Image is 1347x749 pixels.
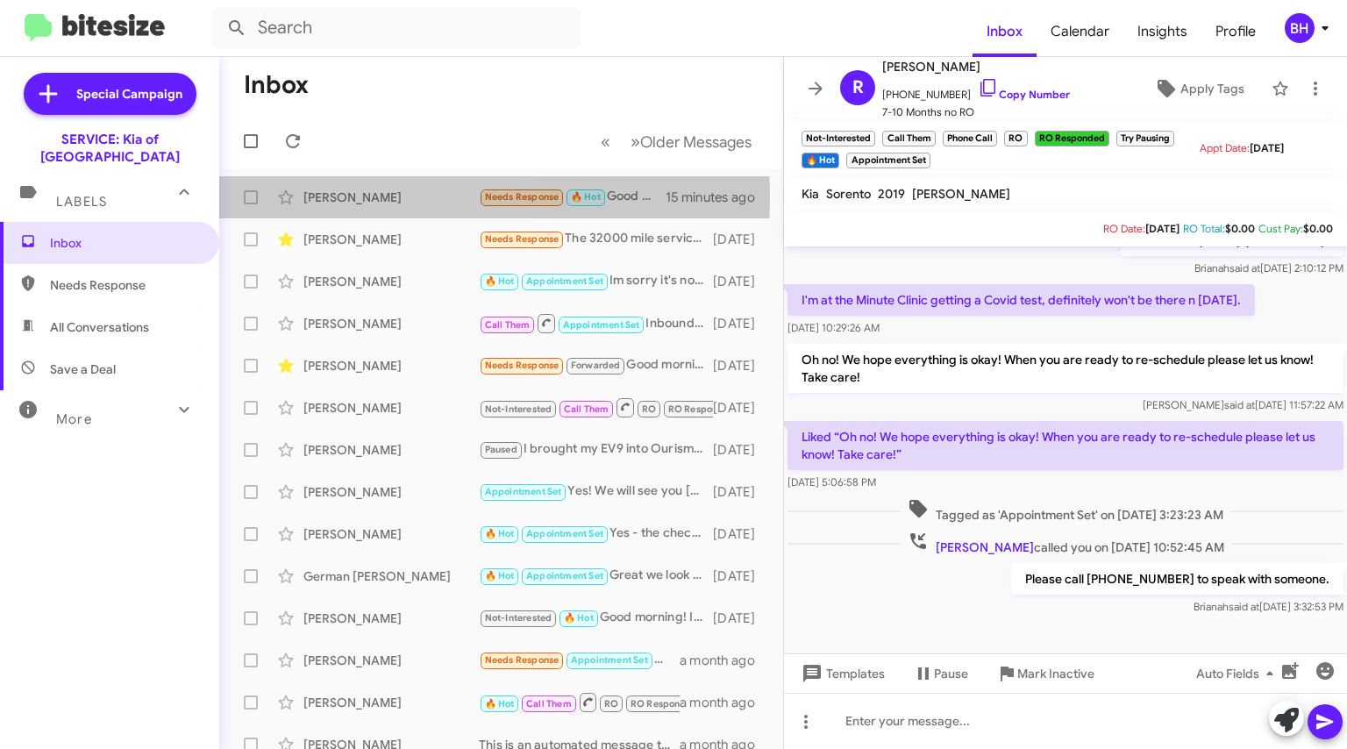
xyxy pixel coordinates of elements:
[485,233,559,245] span: Needs Response
[485,612,552,624] span: Not-Interested
[713,610,769,627] div: [DATE]
[852,74,864,102] span: R
[1035,131,1109,146] small: RO Responded
[631,698,698,710] span: RO Responded
[303,273,479,290] div: [PERSON_NAME]
[973,6,1037,57] a: Inbox
[666,189,769,206] div: 15 minutes ago
[713,441,769,459] div: [DATE]
[571,654,648,666] span: Appointment Set
[485,360,559,371] span: Needs Response
[56,194,107,210] span: Labels
[479,650,680,670] div: Hello. Could you describe what service I am due for?
[567,358,624,374] span: Forwarded
[713,525,769,543] div: [DATE]
[303,441,479,459] div: [PERSON_NAME]
[912,186,1010,202] span: [PERSON_NAME]
[1229,600,1259,613] span: said at
[1194,261,1343,275] span: Brianah [DATE] 2:10:12 PM
[798,658,885,689] span: Templates
[303,189,479,206] div: [PERSON_NAME]
[1196,658,1280,689] span: Auto Fields
[604,698,618,710] span: RO
[303,315,479,332] div: [PERSON_NAME]
[1123,6,1201,57] a: Insights
[901,531,1231,556] span: called you on [DATE] 10:52:45 AM
[485,570,515,581] span: 🔥 Hot
[784,658,899,689] button: Templates
[479,439,713,460] div: I brought my EV9 into Ourisman for 8K mile service on [DATE]. I think I have a separate customer ...
[526,698,572,710] span: Call Them
[564,612,594,624] span: 🔥 Hot
[56,411,92,427] span: More
[563,319,640,331] span: Appointment Set
[631,131,640,153] span: »
[882,131,935,146] small: Call Them
[1258,222,1303,235] span: Cust Pay:
[479,271,713,291] div: Im sorry it's not for 7:30 it would be 7:45!
[668,403,736,415] span: RO Responded
[713,315,769,332] div: [DATE]
[680,694,769,711] div: a month ago
[485,319,531,331] span: Call Them
[479,229,713,249] div: The 32000 mile service cost me about 900 dollars, if I'm looking at a Grand for maintenance every...
[713,357,769,374] div: [DATE]
[479,691,680,713] div: Inbound Call
[303,610,479,627] div: [PERSON_NAME]
[1285,13,1315,43] div: BH
[601,131,610,153] span: «
[788,321,880,334] span: [DATE] 10:29:26 AM
[934,658,968,689] span: Pause
[303,525,479,543] div: [PERSON_NAME]
[1134,73,1263,104] button: Apply Tags
[713,273,769,290] div: [DATE]
[485,275,515,287] span: 🔥 Hot
[1017,658,1094,689] span: Mark Inactive
[50,318,149,336] span: All Conversations
[788,475,876,489] span: [DATE] 5:06:58 PM
[1225,222,1255,235] span: $0.00
[244,71,309,99] h1: Inbox
[936,539,1034,555] span: [PERSON_NAME]
[303,567,479,585] div: German [PERSON_NAME]
[1103,222,1145,235] span: RO Date:
[564,403,609,415] span: Call Them
[303,357,479,374] div: [PERSON_NAME]
[802,186,819,202] span: Kia
[479,566,713,586] div: Great we look forward to seeing you at 1pm [DATE]. Have a great day :)
[1180,73,1244,104] span: Apply Tags
[485,444,517,455] span: Paused
[620,124,762,160] button: Next
[485,654,559,666] span: Needs Response
[713,567,769,585] div: [DATE]
[1143,398,1343,411] span: [PERSON_NAME] [DATE] 11:57:22 AM
[591,124,762,160] nav: Page navigation example
[590,124,621,160] button: Previous
[303,694,479,711] div: [PERSON_NAME]
[1201,6,1270,57] a: Profile
[526,570,603,581] span: Appointment Set
[713,231,769,248] div: [DATE]
[24,73,196,115] a: Special Campaign
[485,191,559,203] span: Needs Response
[1116,131,1174,146] small: Try Pausing
[1183,222,1225,235] span: RO Total:
[526,528,603,539] span: Appointment Set
[901,498,1230,524] span: Tagged as 'Appointment Set' on [DATE] 3:23:23 AM
[479,355,713,375] div: Good morning. I would like to bring it in as soon as possible regarding the trim recall, as I hav...
[303,652,479,669] div: [PERSON_NAME]
[1303,222,1333,235] span: $0.00
[303,231,479,248] div: [PERSON_NAME]
[50,276,199,294] span: Needs Response
[479,396,713,418] div: Please call [PHONE_NUMBER] to speak with someone.
[303,399,479,417] div: [PERSON_NAME]
[1229,261,1260,275] span: said at
[788,284,1255,316] p: I'm at the Minute Clinic getting a Covid test, definitely won't be there n [DATE].
[846,153,930,168] small: Appointment Set
[1250,141,1284,154] span: [DATE]
[1194,600,1343,613] span: Brianah [DATE] 3:32:53 PM
[713,483,769,501] div: [DATE]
